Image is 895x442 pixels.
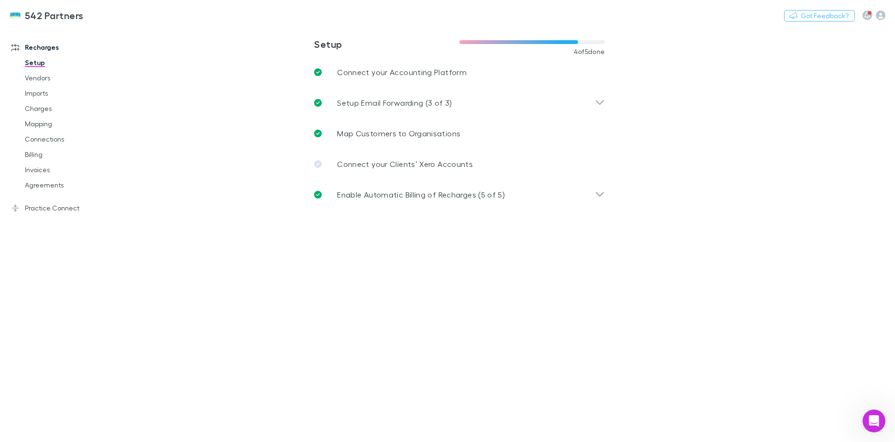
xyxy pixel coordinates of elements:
p: Map Customers to Organisations [337,128,460,139]
button: Got Feedback? [784,10,855,22]
p: Connect your Clients’ Xero Accounts [337,158,473,170]
a: Charges [15,101,129,116]
a: Practice Connect [2,200,129,216]
div: Setup Email Forwarding (3 of 3) [306,88,612,118]
a: Vendors [15,70,129,86]
a: Connect your Accounting Platform [306,57,612,88]
a: Mapping [15,116,129,132]
a: Connect your Clients’ Xero Accounts [306,149,612,179]
a: Map Customers to Organisations [306,118,612,149]
a: Agreements [15,177,129,193]
span: 4 of 5 done [574,48,605,55]
img: 542 Partners's Logo [10,10,21,21]
p: Enable Automatic Billing of Recharges (5 of 5) [337,189,505,200]
a: Billing [15,147,129,162]
a: Setup [15,55,129,70]
a: 542 Partners [4,4,89,27]
h3: 542 Partners [25,10,84,21]
iframe: Intercom live chat [862,409,885,432]
a: Invoices [15,162,129,177]
a: Connections [15,132,129,147]
p: Connect your Accounting Platform [337,66,467,78]
div: Enable Automatic Billing of Recharges (5 of 5) [306,179,612,210]
h3: Setup [314,38,459,50]
a: Recharges [2,40,129,55]
p: Setup Email Forwarding (3 of 3) [337,97,452,109]
a: Imports [15,86,129,101]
